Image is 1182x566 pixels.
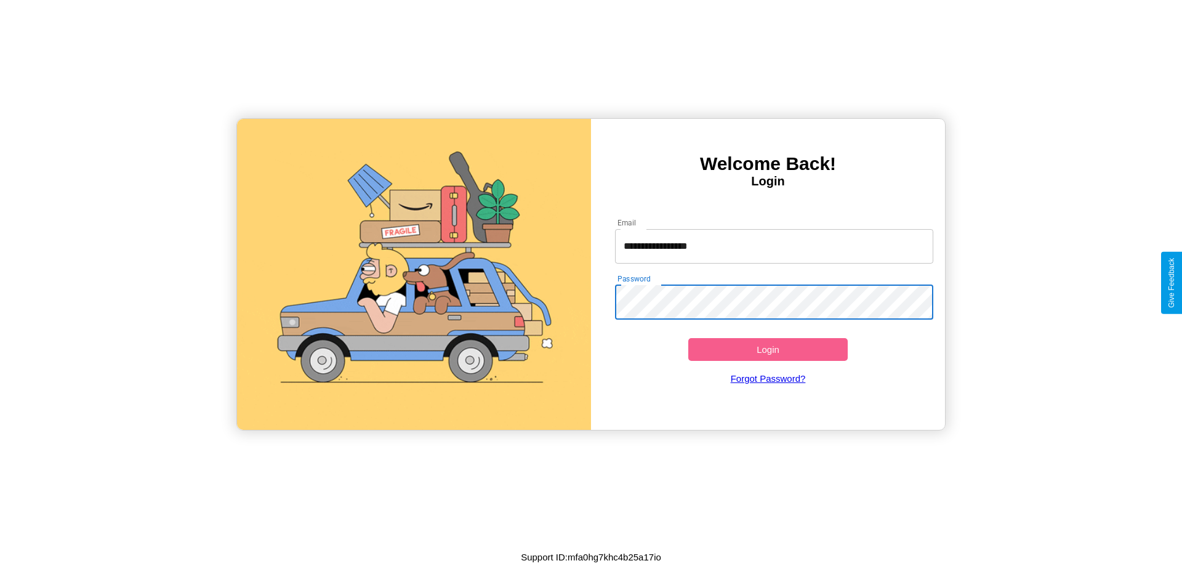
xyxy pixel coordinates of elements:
[688,338,848,361] button: Login
[237,119,591,430] img: gif
[591,174,945,188] h4: Login
[617,273,650,284] label: Password
[591,153,945,174] h3: Welcome Back!
[521,549,661,565] p: Support ID: mfa0hg7khc4b25a17io
[1167,258,1176,308] div: Give Feedback
[617,217,637,228] label: Email
[609,361,928,396] a: Forgot Password?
